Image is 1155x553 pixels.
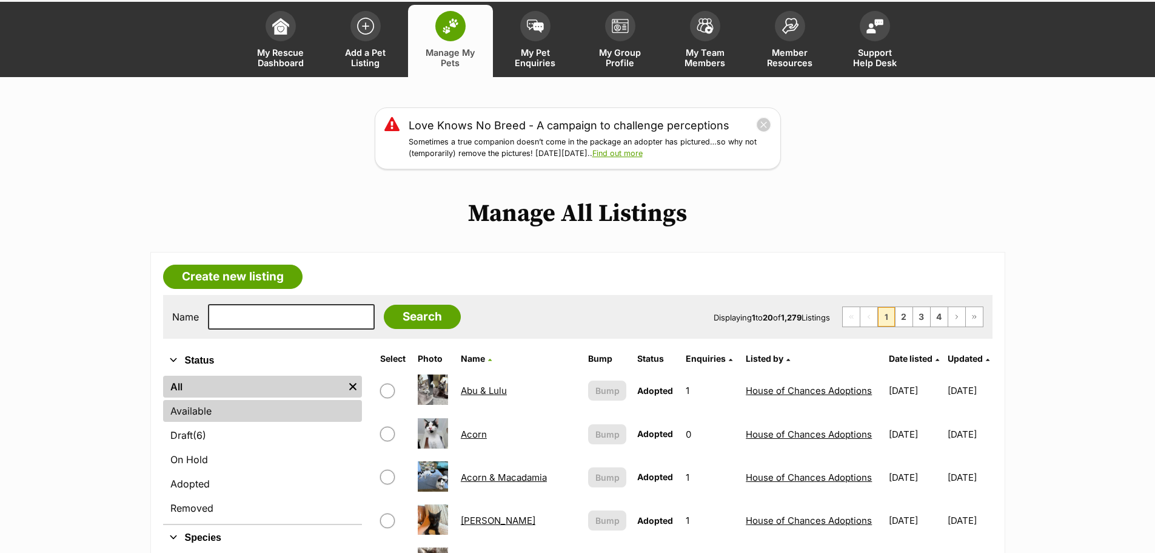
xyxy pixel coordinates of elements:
[884,370,946,412] td: [DATE]
[583,349,631,368] th: Bump
[163,400,362,422] a: Available
[163,530,362,546] button: Species
[595,471,620,484] span: Bump
[746,429,872,440] a: House of Chances Adoptions
[408,5,493,77] a: Manage My Pets
[461,472,547,483] a: Acorn & Macadamia
[588,424,626,444] button: Bump
[253,47,308,68] span: My Rescue Dashboard
[357,18,374,35] img: add-pet-listing-icon-0afa8454b4691262ce3f59096e99ab1cd57d4a30225e0717b998d2c9b9846f56.svg
[272,18,289,35] img: dashboard-icon-eb2f2d2d3e046f16d808141f083e7271f6b2e854fb5c12c21221c1fb7104beca.svg
[884,456,946,498] td: [DATE]
[748,5,832,77] a: Member Resources
[163,373,362,524] div: Status
[931,307,948,327] a: Page 4
[884,500,946,541] td: [DATE]
[612,19,629,33] img: group-profile-icon-3fa3cf56718a62981997c0bc7e787c4b2cf8bcc04b72c1350f741eb67cf2f40e.svg
[593,47,648,68] span: My Group Profile
[595,384,620,397] span: Bump
[889,353,939,364] a: Date listed
[461,353,485,364] span: Name
[681,500,740,541] td: 1
[163,449,362,470] a: On Hold
[461,385,507,396] a: Abu & Lulu
[338,47,393,68] span: Add a Pet Listing
[508,47,563,68] span: My Pet Enquiries
[413,349,455,368] th: Photo
[697,18,714,34] img: team-members-icon-5396bd8760b3fe7c0b43da4ab00e1e3bb1a5d9ba89233759b79545d2d3fc5d0d.svg
[637,515,673,526] span: Adopted
[746,353,790,364] a: Listed by
[746,385,872,396] a: House of Chances Adoptions
[889,353,932,364] span: Date listed
[193,428,206,443] span: (6)
[637,385,673,396] span: Adopted
[782,18,798,34] img: member-resources-icon-8e73f808a243e03378d46382f2149f9095a855e16c252ad45f914b54edf8863c.svg
[966,307,983,327] a: Last page
[163,265,303,289] a: Create new listing
[172,311,199,322] label: Name
[632,349,680,368] th: Status
[746,353,783,364] span: Listed by
[948,353,983,364] span: Updated
[592,149,643,158] a: Find out more
[756,117,771,132] button: close
[948,413,991,455] td: [DATE]
[843,307,860,327] span: First page
[781,313,802,322] strong: 1,279
[686,353,726,364] span: translation missing: en.admin.listings.index.attributes.enquiries
[948,456,991,498] td: [DATE]
[588,511,626,531] button: Bump
[896,307,912,327] a: Page 2
[163,473,362,495] a: Adopted
[423,47,478,68] span: Manage My Pets
[493,5,578,77] a: My Pet Enquiries
[409,137,771,160] p: Sometimes a true companion doesn’t come in the package an adopter has pictured…so why not (tempor...
[884,413,946,455] td: [DATE]
[588,381,626,401] button: Bump
[842,307,983,327] nav: Pagination
[595,514,620,527] span: Bump
[323,5,408,77] a: Add a Pet Listing
[681,413,740,455] td: 0
[163,424,362,446] a: Draft
[681,456,740,498] td: 1
[763,313,773,322] strong: 20
[578,5,663,77] a: My Group Profile
[163,497,362,519] a: Removed
[832,5,917,77] a: Support Help Desk
[163,353,362,368] button: Status
[409,117,729,134] a: Love Knows No Breed - A campaign to challenge perceptions
[595,428,620,441] span: Bump
[948,353,989,364] a: Updated
[948,307,965,327] a: Next page
[442,18,459,34] img: manage-my-pets-icon-02211641906a0b7f246fdf0571729dbe1e7629f14944591b6c1af311fb30b64b.svg
[678,47,732,68] span: My Team Members
[681,370,740,412] td: 1
[163,376,344,398] a: All
[746,472,872,483] a: House of Chances Adoptions
[686,353,732,364] a: Enquiries
[344,376,362,398] a: Remove filter
[663,5,748,77] a: My Team Members
[461,429,487,440] a: Acorn
[384,305,461,329] input: Search
[637,472,673,482] span: Adopted
[948,370,991,412] td: [DATE]
[878,307,895,327] span: Page 1
[461,515,535,526] a: [PERSON_NAME]
[375,349,412,368] th: Select
[588,467,626,487] button: Bump
[913,307,930,327] a: Page 3
[866,19,883,33] img: help-desk-icon-fdf02630f3aa405de69fd3d07c3f3aa587a6932b1a1747fa1d2bba05be0121f9.svg
[860,307,877,327] span: Previous page
[746,515,872,526] a: House of Chances Adoptions
[527,19,544,33] img: pet-enquiries-icon-7e3ad2cf08bfb03b45e93fb7055b45f3efa6380592205ae92323e6603595dc1f.svg
[848,47,902,68] span: Support Help Desk
[714,313,830,322] span: Displaying to of Listings
[238,5,323,77] a: My Rescue Dashboard
[461,353,492,364] a: Name
[752,313,755,322] strong: 1
[948,500,991,541] td: [DATE]
[763,47,817,68] span: Member Resources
